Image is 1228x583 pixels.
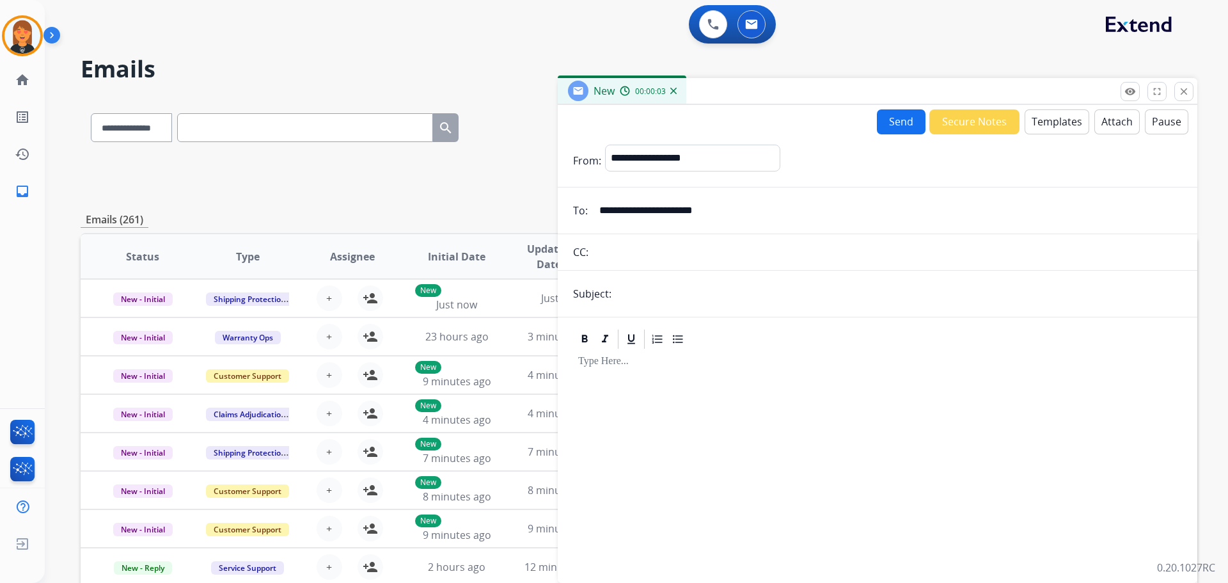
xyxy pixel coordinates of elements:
[528,406,596,420] span: 4 minutes ago
[363,291,378,306] mat-icon: person_add
[1094,109,1140,134] button: Attach
[528,445,596,459] span: 7 minutes ago
[206,446,294,459] span: Shipping Protection
[363,406,378,421] mat-icon: person_add
[15,184,30,199] mat-icon: inbox
[415,438,441,451] p: New
[573,286,611,301] p: Subject:
[363,521,378,536] mat-icon: person_add
[573,203,588,218] p: To:
[438,120,453,136] mat-icon: search
[206,369,289,383] span: Customer Support
[330,249,375,264] span: Assignee
[1124,86,1136,97] mat-icon: remove_red_eye
[573,244,588,260] p: CC:
[113,446,173,459] span: New - Initial
[15,147,30,162] mat-icon: history
[114,561,172,575] span: New - Reply
[326,559,332,575] span: +
[206,484,289,498] span: Customer Support
[528,330,596,344] span: 3 minutes ago
[363,444,378,459] mat-icon: person_add
[929,109,1019,134] button: Secure Notes
[423,528,491,542] span: 9 minutes ago
[1145,109,1188,134] button: Pause
[81,56,1197,82] h2: Emails
[1025,109,1089,134] button: Templates
[206,292,294,306] span: Shipping Protection
[594,84,615,98] span: New
[363,559,378,575] mat-icon: person_add
[317,285,342,311] button: +
[326,367,332,383] span: +
[415,515,441,527] p: New
[317,554,342,580] button: +
[317,362,342,388] button: +
[317,439,342,465] button: +
[415,284,441,297] p: New
[423,413,491,427] span: 4 minutes ago
[428,560,485,574] span: 2 hours ago
[113,331,173,344] span: New - Initial
[1151,86,1163,97] mat-icon: fullscreen
[528,483,596,497] span: 8 minutes ago
[423,451,491,465] span: 7 minutes ago
[415,399,441,412] p: New
[215,331,281,344] span: Warranty Ops
[15,109,30,125] mat-icon: list_alt
[113,369,173,383] span: New - Initial
[113,484,173,498] span: New - Initial
[415,361,441,374] p: New
[4,18,40,54] img: avatar
[622,330,641,349] div: Underline
[423,374,491,388] span: 9 minutes ago
[317,477,342,503] button: +
[317,516,342,541] button: +
[425,330,489,344] span: 23 hours ago
[113,523,173,536] span: New - Initial
[595,330,615,349] div: Italic
[363,483,378,498] mat-icon: person_add
[211,561,284,575] span: Service Support
[326,483,332,498] span: +
[363,329,378,344] mat-icon: person_add
[436,298,477,312] span: Just now
[113,292,173,306] span: New - Initial
[528,522,596,536] span: 9 minutes ago
[541,291,582,305] span: Just now
[423,490,491,504] span: 8 minutes ago
[206,408,294,421] span: Claims Adjudication
[575,330,594,349] div: Bold
[206,523,289,536] span: Customer Support
[326,521,332,536] span: +
[126,249,159,264] span: Status
[635,86,666,97] span: 00:00:03
[317,401,342,426] button: +
[524,560,599,574] span: 12 minutes ago
[317,324,342,349] button: +
[81,212,148,228] p: Emails (261)
[573,153,601,168] p: From:
[113,408,173,421] span: New - Initial
[326,406,332,421] span: +
[415,476,441,489] p: New
[428,249,485,264] span: Initial Date
[326,444,332,459] span: +
[668,330,688,349] div: Bullet List
[648,330,667,349] div: Ordered List
[363,367,378,383] mat-icon: person_add
[528,368,596,382] span: 4 minutes ago
[1157,560,1215,575] p: 0.20.1027RC
[1178,86,1190,97] mat-icon: close
[326,329,332,344] span: +
[877,109,925,134] button: Send
[15,72,30,88] mat-icon: home
[326,291,332,306] span: +
[520,241,578,272] span: Updated Date
[236,249,260,264] span: Type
